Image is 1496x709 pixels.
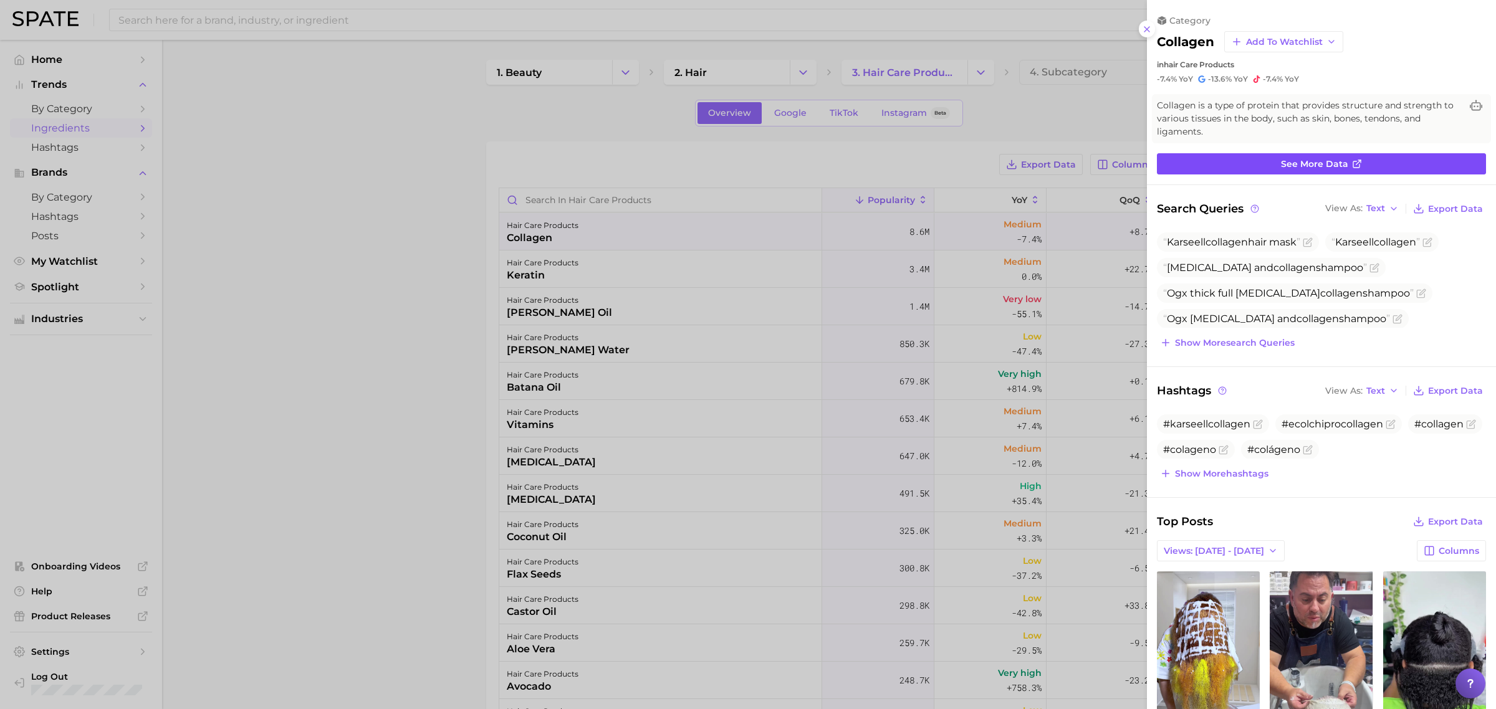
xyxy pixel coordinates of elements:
[1303,445,1313,455] button: Flag as miscategorized or irrelevant
[1164,60,1234,69] span: hair care products
[1163,287,1414,299] span: Ogx thick full [MEDICAL_DATA] shampoo
[1157,99,1461,138] span: Collagen is a type of protein that provides structure and strength to various tissues in the body...
[1410,200,1486,217] button: Export Data
[1331,236,1420,248] span: Karseell
[1281,159,1348,169] span: See more data
[1163,313,1390,325] span: Ogx [MEDICAL_DATA] and shampoo
[1157,465,1272,482] button: Show morehashtags
[1439,546,1479,556] span: Columns
[1179,74,1193,84] span: YoY
[1157,334,1298,351] button: Show moresearch queries
[1157,540,1285,561] button: Views: [DATE] - [DATE]
[1428,386,1483,396] span: Export Data
[1410,513,1486,530] button: Export Data
[1320,287,1363,299] span: collagen
[1157,34,1214,49] h2: collagen
[1157,200,1261,217] span: Search Queries
[1428,204,1483,214] span: Export Data
[1157,74,1177,83] span: -7.4%
[1422,237,1432,247] button: Flag as miscategorized or irrelevant
[1369,263,1379,273] button: Flag as miscategorized or irrelevant
[1466,419,1476,429] button: Flag as miscategorized or irrelevant
[1366,205,1385,212] span: Text
[1374,236,1416,248] span: collagen
[1322,201,1402,217] button: View AsText
[1247,444,1300,455] span: #colágeno
[1163,236,1300,248] span: Karseell hair mask
[1206,236,1248,248] span: collagen
[1234,74,1248,84] span: YoY
[1224,31,1343,52] button: Add to Watchlist
[1285,74,1299,84] span: YoY
[1246,37,1323,47] span: Add to Watchlist
[1219,445,1229,455] button: Flag as miscategorized or irrelevant
[1410,382,1486,399] button: Export Data
[1414,418,1464,430] span: #collagen
[1163,262,1367,274] span: [MEDICAL_DATA] and shampoo
[1157,60,1486,69] div: in
[1263,74,1283,83] span: -7.4%
[1175,469,1268,479] span: Show more hashtags
[1297,313,1339,325] span: collagen
[1163,418,1250,430] span: #karseellcollagen
[1322,383,1402,399] button: View AsText
[1386,419,1396,429] button: Flag as miscategorized or irrelevant
[1325,205,1363,212] span: View As
[1169,15,1211,26] span: category
[1428,516,1483,527] span: Export Data
[1303,237,1313,247] button: Flag as miscategorized or irrelevant
[1282,418,1383,430] span: #ecolchiprocollagen
[1157,153,1486,174] a: See more data
[1157,513,1213,530] span: Top Posts
[1164,546,1264,556] span: Views: [DATE] - [DATE]
[1393,314,1402,324] button: Flag as miscategorized or irrelevant
[1366,388,1385,394] span: Text
[1253,419,1263,429] button: Flag as miscategorized or irrelevant
[1163,444,1216,455] span: #colageno
[1157,382,1229,399] span: Hashtags
[1273,262,1316,274] span: collagen
[1325,388,1363,394] span: View As
[1208,74,1232,83] span: -13.6%
[1416,288,1426,298] button: Flag as miscategorized or irrelevant
[1175,338,1295,348] span: Show more search queries
[1417,540,1486,561] button: Columns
